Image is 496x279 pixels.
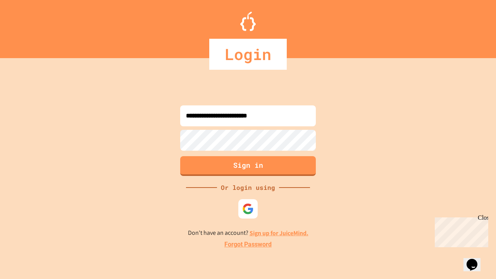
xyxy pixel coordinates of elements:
p: Don't have an account? [188,228,308,238]
a: Sign up for JuiceMind. [250,229,308,237]
div: Or login using [217,183,279,192]
button: Sign in [180,156,316,176]
iframe: chat widget [432,214,488,247]
a: Forgot Password [224,240,272,249]
img: Logo.svg [240,12,256,31]
div: Login [209,39,287,70]
div: Chat with us now!Close [3,3,53,49]
img: google-icon.svg [242,203,254,215]
iframe: chat widget [463,248,488,271]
